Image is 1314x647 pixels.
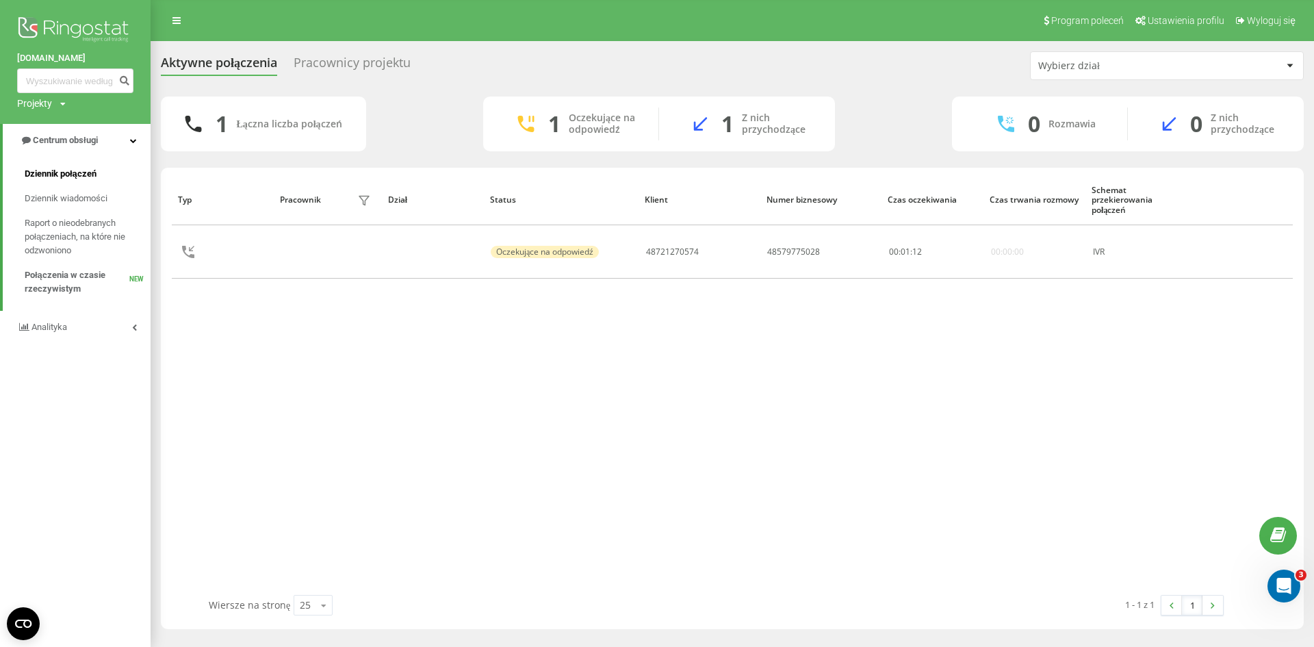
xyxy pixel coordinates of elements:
[889,247,922,257] div: : :
[25,268,129,296] span: Połączenia w czasie rzeczywistym
[1148,15,1224,26] span: Ustawienia profilu
[1211,112,1283,136] div: Z nich przychodzące
[236,118,342,130] div: Łączna liczba połączeń
[888,195,977,205] div: Czas oczekiwania
[1093,247,1183,257] div: IVR
[912,246,922,257] span: 12
[25,211,151,263] a: Raport o nieodebranych połączeniach, na które nie odzwoniono
[721,111,734,137] div: 1
[178,195,267,205] div: Typ
[33,135,98,145] span: Centrum obsługi
[25,167,96,181] span: Dziennik połączeń
[1092,186,1185,215] div: Schemat przekierowania połączeń
[1125,598,1155,611] div: 1 - 1 z 1
[25,186,151,211] a: Dziennik wiadomości
[991,247,1024,257] div: 00:00:00
[294,55,411,77] div: Pracownicy projektu
[646,247,699,257] div: 48721270574
[1267,570,1300,602] iframe: Intercom live chat
[17,51,133,65] a: [DOMAIN_NAME]
[25,216,144,257] span: Raport o nieodebranych połączeniach, na które nie odzwoniono
[25,192,107,205] span: Dziennik wiadomości
[17,97,52,110] div: Projekty
[742,112,814,136] div: Z nich przychodzące
[1048,118,1096,130] div: Rozmawia
[300,598,311,612] div: 25
[491,246,599,258] div: Oczekujące na odpowiedź
[209,598,290,611] span: Wiersze na stronę
[25,162,151,186] a: Dziennik połączeń
[1296,570,1306,581] span: 3
[490,195,632,205] div: Status
[17,14,133,48] img: Ringostat logo
[1038,60,1202,72] div: Wybierz dział
[1247,15,1296,26] span: Wyloguj się
[216,111,228,137] div: 1
[1051,15,1124,26] span: Program poleceń
[990,195,1079,205] div: Czas trwania rozmowy
[7,607,40,640] button: Open CMP widget
[31,322,67,332] span: Analityka
[548,111,561,137] div: 1
[25,263,151,301] a: Połączenia w czasie rzeczywistymNEW
[161,55,277,77] div: Aktywne połączenia
[889,246,899,257] span: 00
[569,112,638,136] div: Oczekujące na odpowiedź
[901,246,910,257] span: 01
[1190,111,1202,137] div: 0
[3,124,151,157] a: Centrum obsługi
[1028,111,1040,137] div: 0
[1182,596,1202,615] a: 1
[388,195,477,205] div: Dział
[17,68,133,93] input: Wyszukiwanie według numeru
[767,247,820,257] div: 48579775028
[280,195,321,205] div: Pracownik
[766,195,875,205] div: Numer biznesowy
[645,195,753,205] div: Klient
